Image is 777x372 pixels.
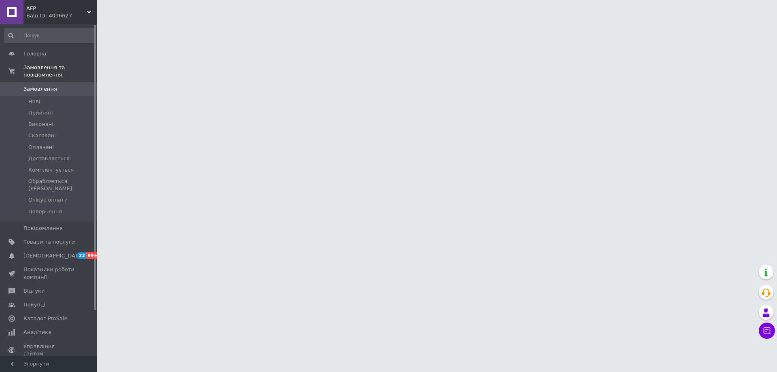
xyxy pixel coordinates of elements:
span: Каталог ProSale [23,315,67,322]
span: Комплектується [28,166,74,174]
span: Відгуки [23,287,45,295]
span: Виконані [28,121,53,128]
span: Доставляється [28,155,70,162]
span: Управління сайтом [23,343,75,357]
span: Оплачені [28,144,54,151]
span: Обрабляється [PERSON_NAME] [28,178,95,192]
span: Очікує оплати [28,196,68,204]
span: Замовлення [23,85,57,93]
span: Повернення [28,208,62,215]
span: AFP [26,5,87,12]
div: Ваш ID: 4036627 [26,12,97,19]
span: Прийняті [28,109,53,117]
span: Аналітика [23,329,51,336]
span: 99+ [86,252,100,259]
span: Головна [23,50,46,57]
span: Показники роботи компанії [23,266,75,281]
span: Покупці [23,301,45,308]
span: Замовлення та повідомлення [23,64,97,79]
span: 22 [77,252,86,259]
span: Нові [28,98,40,105]
span: [DEMOGRAPHIC_DATA] [23,252,83,259]
span: Повідомлення [23,225,63,232]
span: Скасовані [28,132,56,139]
span: Товари та послуги [23,238,75,246]
button: Чат з покупцем [759,323,775,339]
input: Пошук [4,28,96,43]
